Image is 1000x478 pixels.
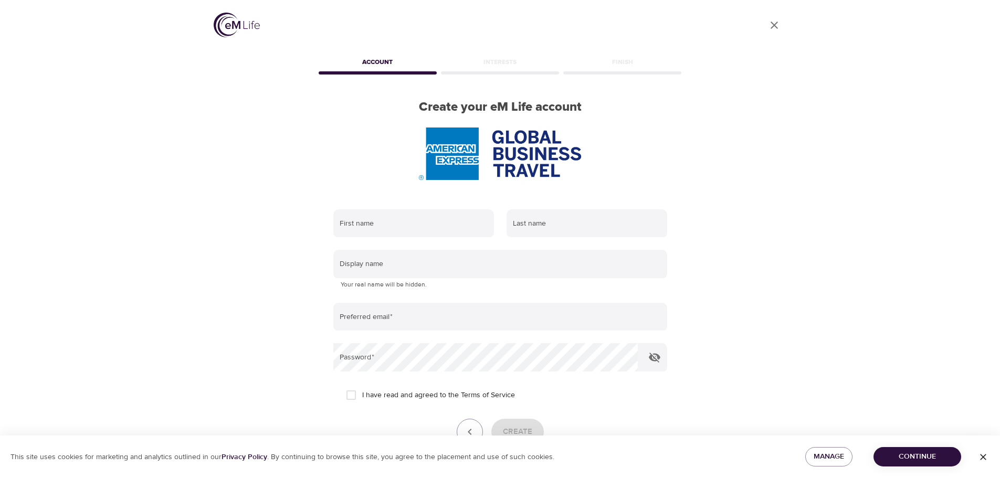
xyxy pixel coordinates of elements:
[814,450,844,463] span: Manage
[222,452,267,462] a: Privacy Policy
[461,390,515,401] a: Terms of Service
[317,100,684,115] h2: Create your eM Life account
[873,447,961,466] button: Continue
[214,13,260,37] img: logo
[805,447,852,466] button: Manage
[762,13,787,38] a: close
[341,280,660,290] p: Your real name will be hidden.
[419,128,581,180] img: AmEx%20GBT%20logo.png
[362,390,515,401] span: I have read and agreed to the
[882,450,953,463] span: Continue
